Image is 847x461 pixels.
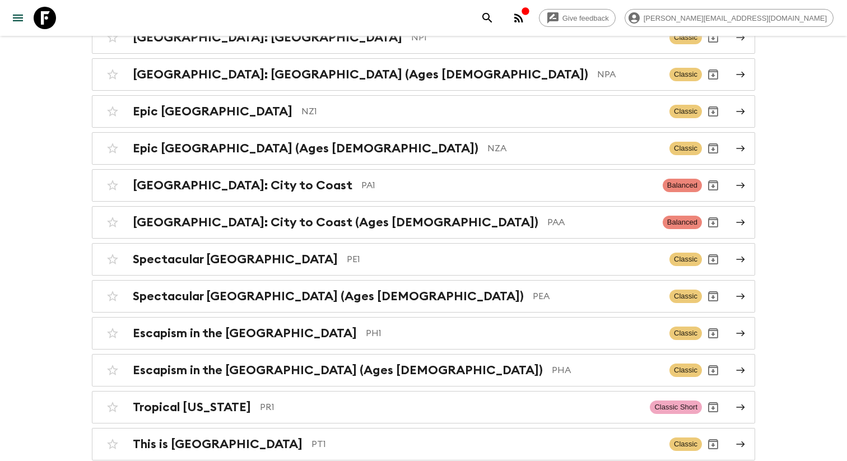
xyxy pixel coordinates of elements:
a: Tropical [US_STATE]PR1Classic ShortArchive [92,391,755,423]
h2: This is [GEOGRAPHIC_DATA] [133,437,302,451]
button: Archive [702,26,724,49]
button: menu [7,7,29,29]
button: Archive [702,433,724,455]
p: PT1 [311,437,660,451]
p: PAA [547,216,654,229]
span: Classic [669,327,702,340]
span: Classic [669,290,702,303]
button: Archive [702,396,724,418]
a: This is [GEOGRAPHIC_DATA]PT1ClassicArchive [92,428,755,460]
span: Classic [669,253,702,266]
h2: Escapism in the [GEOGRAPHIC_DATA] [133,326,357,341]
button: Archive [702,174,724,197]
p: PEA [533,290,660,303]
a: Escapism in the [GEOGRAPHIC_DATA] (Ages [DEMOGRAPHIC_DATA])PHAClassicArchive [92,354,755,387]
span: Classic [669,105,702,118]
span: Classic Short [650,401,702,414]
a: Spectacular [GEOGRAPHIC_DATA]PE1ClassicArchive [92,243,755,276]
div: [PERSON_NAME][EMAIL_ADDRESS][DOMAIN_NAME] [625,9,834,27]
span: Give feedback [556,14,615,22]
p: NPA [597,68,660,81]
a: [GEOGRAPHIC_DATA]: City to Coast (Ages [DEMOGRAPHIC_DATA])PAABalancedArchive [92,206,755,239]
a: Epic [GEOGRAPHIC_DATA] (Ages [DEMOGRAPHIC_DATA])NZAClassicArchive [92,132,755,165]
span: [PERSON_NAME][EMAIL_ADDRESS][DOMAIN_NAME] [637,14,833,22]
h2: Spectacular [GEOGRAPHIC_DATA] (Ages [DEMOGRAPHIC_DATA]) [133,289,524,304]
span: Balanced [663,216,702,229]
h2: Epic [GEOGRAPHIC_DATA] [133,104,292,119]
a: Spectacular [GEOGRAPHIC_DATA] (Ages [DEMOGRAPHIC_DATA])PEAClassicArchive [92,280,755,313]
h2: Epic [GEOGRAPHIC_DATA] (Ages [DEMOGRAPHIC_DATA]) [133,141,478,156]
button: Archive [702,285,724,308]
p: PH1 [366,327,660,340]
a: [GEOGRAPHIC_DATA]: [GEOGRAPHIC_DATA] (Ages [DEMOGRAPHIC_DATA])NPAClassicArchive [92,58,755,91]
h2: Spectacular [GEOGRAPHIC_DATA] [133,252,338,267]
a: Escapism in the [GEOGRAPHIC_DATA]PH1ClassicArchive [92,317,755,350]
span: Balanced [663,179,702,192]
span: Classic [669,142,702,155]
span: Classic [669,364,702,377]
button: Archive [702,100,724,123]
p: NZ1 [301,105,660,118]
a: [GEOGRAPHIC_DATA]: [GEOGRAPHIC_DATA]NP1ClassicArchive [92,21,755,54]
p: NP1 [411,31,660,44]
p: PE1 [347,253,660,266]
p: PA1 [361,179,654,192]
button: Archive [702,211,724,234]
h2: Escapism in the [GEOGRAPHIC_DATA] (Ages [DEMOGRAPHIC_DATA]) [133,363,543,378]
button: Archive [702,63,724,86]
span: Classic [669,68,702,81]
button: Archive [702,137,724,160]
span: Classic [669,437,702,451]
h2: [GEOGRAPHIC_DATA]: City to Coast (Ages [DEMOGRAPHIC_DATA]) [133,215,538,230]
p: PR1 [260,401,641,414]
p: PHA [552,364,660,377]
h2: [GEOGRAPHIC_DATA]: [GEOGRAPHIC_DATA] [133,30,402,45]
button: Archive [702,248,724,271]
h2: [GEOGRAPHIC_DATA]: City to Coast [133,178,352,193]
h2: [GEOGRAPHIC_DATA]: [GEOGRAPHIC_DATA] (Ages [DEMOGRAPHIC_DATA]) [133,67,588,82]
a: [GEOGRAPHIC_DATA]: City to CoastPA1BalancedArchive [92,169,755,202]
span: Classic [669,31,702,44]
button: search adventures [476,7,499,29]
button: Archive [702,359,724,381]
p: NZA [487,142,660,155]
button: Archive [702,322,724,344]
h2: Tropical [US_STATE] [133,400,251,415]
a: Give feedback [539,9,616,27]
a: Epic [GEOGRAPHIC_DATA]NZ1ClassicArchive [92,95,755,128]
